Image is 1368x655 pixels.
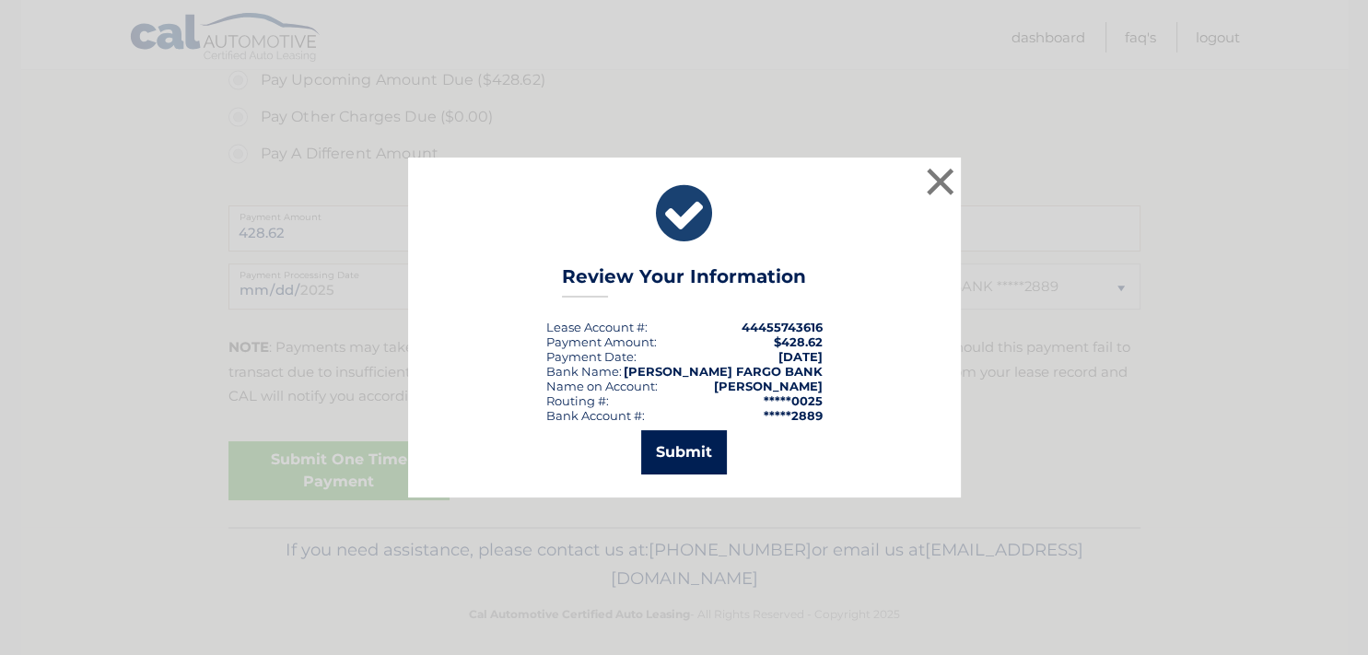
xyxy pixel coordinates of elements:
div: Name on Account: [546,379,658,393]
button: Submit [641,430,727,474]
div: Lease Account #: [546,320,648,334]
h3: Review Your Information [562,265,806,298]
span: [DATE] [778,349,823,364]
div: Routing #: [546,393,609,408]
span: Payment Date [546,349,634,364]
strong: 44455743616 [742,320,823,334]
div: Payment Amount: [546,334,657,349]
div: Bank Name: [546,364,622,379]
span: $428.62 [774,334,823,349]
button: × [922,163,959,200]
div: : [546,349,637,364]
div: Bank Account #: [546,408,645,423]
strong: [PERSON_NAME] [714,379,823,393]
strong: [PERSON_NAME] FARGO BANK [624,364,823,379]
